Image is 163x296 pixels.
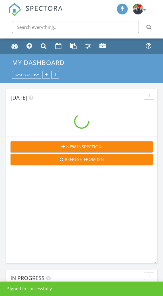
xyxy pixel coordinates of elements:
img: 1c1037e502264338b55239e4da18b1ba.jpeg [133,4,143,14]
a: Templates [68,41,79,52]
a: Settings [83,41,93,52]
a: Profile [97,41,108,52]
span: New Inspection [66,143,102,150]
a: Dashboard [9,41,20,52]
div: Dashboards [15,73,39,76]
input: Search everything... [12,21,139,33]
span: [DATE] [11,94,27,101]
button: Refresh from ISN [11,154,153,165]
div: Refresh from ISN [15,156,148,162]
a: Support Center [144,41,154,52]
div: Signed in successfully. [7,286,53,292]
a: New Inspection [24,41,34,52]
a: My Dashboard [12,58,69,67]
span: SPECTORA [26,3,63,13]
span: In Progress [11,274,45,282]
button: Dashboards [12,71,41,79]
button: New Inspection [11,141,153,152]
a: Inspections [39,41,49,52]
a: SPECTORA [8,9,63,20]
img: The Best Home Inspection Software - Spectora [8,3,21,16]
a: Calendar [53,41,64,52]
